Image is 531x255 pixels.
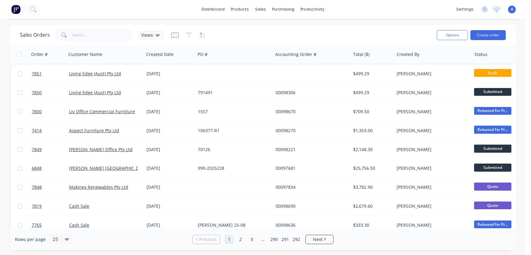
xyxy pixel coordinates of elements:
div: [PERSON_NAME] 25-08 [198,222,267,228]
div: Total ($) [353,51,370,58]
div: $499.29 [353,71,389,77]
div: 00097834 [276,184,345,190]
a: Page 1 is your current page [225,235,234,244]
button: Options [437,30,468,40]
div: productivity [297,5,328,14]
a: 7850 [32,83,69,102]
span: Rows per page [15,236,46,243]
div: Status [474,51,487,58]
span: Submitted [474,164,511,171]
a: 7851 [32,64,69,83]
div: Accounting Order # [275,51,316,58]
div: 00098270 [276,127,345,134]
div: sales [252,5,269,14]
div: [PERSON_NAME] [397,71,466,77]
a: Page 292 [292,235,301,244]
span: 7800 [32,109,42,115]
a: Next page [306,236,333,243]
span: 7765 [32,222,42,228]
div: [PERSON_NAME] [397,222,466,228]
ul: Pagination [190,235,336,244]
a: Page 290 [269,235,279,244]
div: Created By [397,51,419,58]
a: Page 2 [236,235,245,244]
a: 7819 [32,197,69,216]
div: PO # [198,51,207,58]
div: [DATE] [147,71,193,77]
button: Create order [470,30,506,40]
span: Previous [199,236,217,243]
div: 00098690 [276,203,345,209]
span: Quote [474,183,511,190]
div: [PERSON_NAME] [397,109,466,115]
div: $3,782.90 [353,184,389,190]
div: Customer Name [68,51,102,58]
div: Created Date [146,51,174,58]
div: [DATE] [147,222,193,228]
a: Living Edge (Aust) Pty Ltd [69,71,121,76]
a: [PERSON_NAME] [GEOGRAPHIC_DATA] [69,165,148,171]
a: Page 291 [281,235,290,244]
div: [DATE] [147,184,193,190]
a: 7849 [32,140,69,159]
span: 7851 [32,71,42,77]
a: dashboard [198,5,228,14]
a: [PERSON_NAME] Office Pty Ltd [69,146,133,152]
span: Next [313,236,323,243]
div: 00098670 [276,109,345,115]
span: Released For Pr... [474,126,511,133]
a: 6848 [32,159,69,178]
input: Search... [72,29,133,41]
div: [PERSON_NAME] [397,184,466,190]
a: Living Edge (Aust) Pty Ltd [69,90,121,95]
a: Cash Sale [69,222,89,228]
div: 00098306 [276,90,345,96]
div: [PERSON_NAME] [397,127,466,134]
span: Released For Pr... [474,107,511,115]
span: 7414 [32,127,42,134]
div: $2,679.60 [353,203,389,209]
div: [PERSON_NAME] [397,165,466,171]
div: $1,353.00 [353,127,389,134]
div: $333.30 [353,222,389,228]
div: 00098636 [276,222,345,228]
div: [DATE] [147,146,193,153]
span: Draft [474,69,511,77]
a: 7765 [32,216,69,234]
div: [DATE] [147,109,193,115]
span: Quote [474,202,511,209]
a: Liv Office Commercial Furniture [69,109,135,114]
span: 7850 [32,90,42,96]
div: products [228,5,252,14]
div: [PERSON_NAME] [397,146,466,153]
img: Factory [11,5,21,14]
h1: Sales Orders [20,32,50,38]
a: Previous page [193,236,220,243]
a: Aspect Furniture Pty Ltd [69,127,119,133]
a: Cash Sale [69,203,89,209]
div: [DATE] [147,203,193,209]
div: 106377-R1 [198,127,267,134]
a: Makinex Renewables Pty Ltd [69,184,128,190]
div: $25,756.50 [353,165,389,171]
a: 7414 [32,121,69,140]
div: [DATE] [147,90,193,96]
span: 7848 [32,184,42,190]
div: [DATE] [147,127,193,134]
a: Jump forward [258,235,268,244]
span: A [511,7,513,12]
div: 70126 [198,146,267,153]
span: 7819 [32,203,42,209]
span: Released For Pr... [474,220,511,228]
div: $2,148.30 [353,146,389,153]
a: 7800 [32,102,69,121]
div: 00098221 [276,146,345,153]
div: $499.29 [353,90,389,96]
div: Order # [31,51,48,58]
div: settings [453,5,477,14]
span: Submitted [474,145,511,152]
a: Page 3 [247,235,256,244]
div: $709.50 [353,109,389,115]
div: 791491 [198,90,267,96]
div: [PERSON_NAME] [397,90,466,96]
